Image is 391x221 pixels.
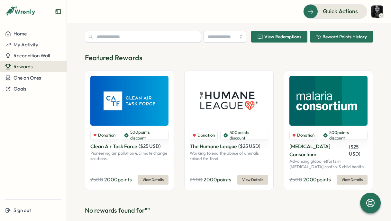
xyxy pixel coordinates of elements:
[337,175,368,185] button: View Details
[323,34,367,39] span: Reward Points History
[320,131,368,140] div: 500 points discount
[121,131,168,140] div: 500 points discount
[289,159,368,170] p: Advancing global efforts in [MEDICAL_DATA] control & child health.
[14,63,33,70] span: Rewards
[190,176,203,183] span: 2500
[349,144,360,157] span: ( $ 25 USD )
[14,42,38,48] span: My Activity
[85,53,373,63] p: Featured Rewards
[90,142,137,150] p: Clean Air Task Force
[190,142,237,150] p: The Humane League
[190,76,268,126] img: The Humane League
[289,76,368,126] img: Malaria Consortium
[371,5,383,18] img: Vic de Aranzeta
[297,132,314,138] span: Donation
[303,176,331,183] span: 2000 points
[14,75,41,81] span: One on Ones
[14,31,27,37] span: Home
[85,206,373,216] p: No rewards found for
[242,175,263,184] span: View Details
[14,53,50,59] span: Recognition Wall
[237,175,268,185] button: View Details
[303,4,367,18] button: Quick Actions
[264,34,301,39] span: View Redemptions
[14,207,31,213] span: Sign out
[139,143,161,149] span: ( $ 25 USD )
[341,175,363,184] span: View Details
[142,175,164,184] span: View Details
[289,142,348,159] p: [MEDICAL_DATA] Consortium
[310,31,373,43] button: Reward Points History
[90,76,168,126] img: Clean Air Task Force
[145,206,150,214] span: " "
[197,132,215,138] span: Donation
[323,7,358,15] span: Quick Actions
[289,176,302,183] span: 2500
[104,176,132,183] span: 2000 points
[90,176,103,183] span: 2500
[98,132,115,138] span: Donation
[220,131,268,140] div: 500 points discount
[251,31,307,43] button: View Redemptions
[90,150,168,162] p: Pioneering air pollution & climate change solutions.
[138,175,168,185] button: View Details
[190,150,268,162] p: Working to end the abuse of animals raised for food.
[55,8,61,15] button: Expand sidebar
[238,143,260,149] span: ( $ 25 USD )
[14,86,26,92] span: Goals
[204,176,231,183] span: 2000 points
